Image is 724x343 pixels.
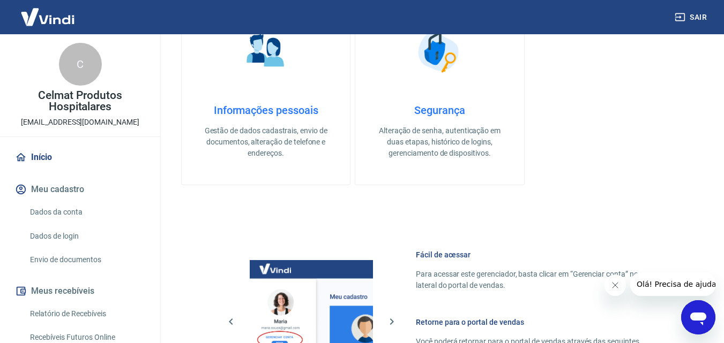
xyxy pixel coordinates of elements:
a: Relatório de Recebíveis [26,303,147,325]
img: Vindi [13,1,83,33]
button: Sair [673,7,711,27]
h4: Segurança [372,104,506,117]
a: Dados da conta [26,201,147,223]
button: Meus recebíveis [13,279,147,303]
h6: Fácil de acessar [416,249,673,260]
button: Meu cadastro [13,178,147,201]
img: Segurança [413,25,466,78]
img: Informações pessoais [239,25,293,78]
iframe: Fechar mensagem [604,275,626,296]
h4: Informações pessoais [199,104,333,117]
h6: Retorne para o portal de vendas [416,317,673,327]
p: Para acessar este gerenciador, basta clicar em “Gerenciar conta” no menu lateral do portal de ven... [416,269,673,291]
div: C [59,43,102,86]
a: Envio de documentos [26,249,147,271]
span: Olá! Precisa de ajuda? [6,7,90,16]
p: Alteração de senha, autenticação em duas etapas, histórico de logins, gerenciamento de dispositivos. [372,125,506,159]
a: Início [13,146,147,169]
p: Gestão de dados cadastrais, envio de documentos, alteração de telefone e endereços. [199,125,333,159]
iframe: Mensagem da empresa [630,272,715,296]
p: Celmat Produtos Hospitalares [9,90,152,112]
a: Dados de login [26,225,147,247]
iframe: Botão para abrir a janela de mensagens [681,300,715,334]
p: [EMAIL_ADDRESS][DOMAIN_NAME] [21,117,139,128]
